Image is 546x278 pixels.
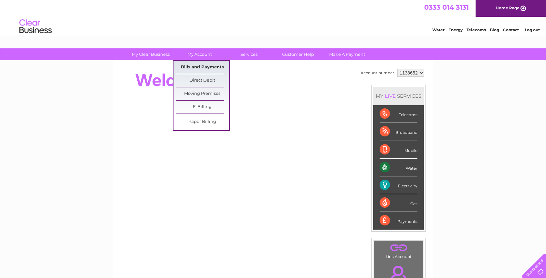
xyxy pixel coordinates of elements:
[320,48,374,60] a: Make A Payment
[380,123,417,141] div: Broadband
[124,48,177,60] a: My Clear Business
[467,27,486,32] a: Telecoms
[490,27,499,32] a: Blog
[380,141,417,159] div: Mobile
[383,93,397,99] div: LIVE
[525,27,540,32] a: Log out
[222,48,276,60] a: Services
[176,74,229,87] a: Direct Debit
[380,176,417,194] div: Electricity
[380,194,417,212] div: Gas
[271,48,325,60] a: Customer Help
[503,27,519,32] a: Contact
[373,240,424,261] td: Link Account
[176,87,229,100] a: Moving Premises
[359,67,396,78] td: Account number
[176,101,229,114] a: E-Billing
[380,105,417,123] div: Telecoms
[380,212,417,229] div: Payments
[176,61,229,74] a: Bills and Payments
[375,242,422,253] a: .
[424,3,469,11] a: 0333 014 3131
[176,115,229,128] a: Paper Billing
[380,159,417,176] div: Water
[432,27,445,32] a: Water
[373,87,424,105] div: MY SERVICES
[19,17,52,36] img: logo.png
[448,27,463,32] a: Energy
[121,4,426,31] div: Clear Business is a trading name of Verastar Limited (registered in [GEOGRAPHIC_DATA] No. 3667643...
[173,48,226,60] a: My Account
